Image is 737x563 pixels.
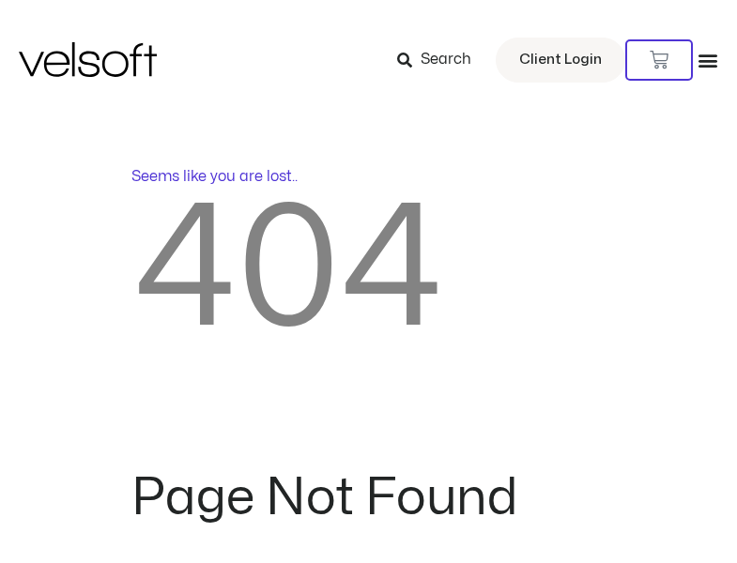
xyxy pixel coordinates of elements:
span: Client Login [519,48,602,72]
div: Menu Toggle [698,50,718,70]
h2: Page Not Found [131,473,606,524]
img: Velsoft Training Materials [19,42,157,77]
p: Seems like you are lost.. [131,165,606,188]
h2: 404 [131,188,606,356]
span: Search [421,48,471,72]
a: Search [397,44,484,76]
a: Client Login [496,38,625,83]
